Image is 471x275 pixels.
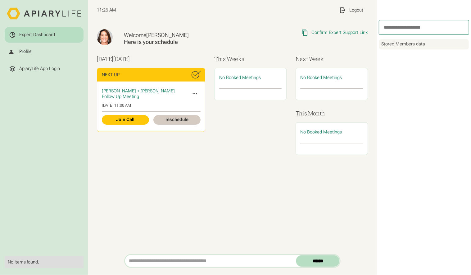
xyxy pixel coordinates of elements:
div: Welcome [124,32,245,39]
h3: Next Week [296,55,368,63]
div: Here is your schedule [124,39,245,46]
a: Join Call [102,115,149,125]
div: Confirm Expert Support Link [312,30,368,35]
span: No Booked Meetings [219,75,261,80]
div: ApiaryLife App Login [19,66,60,72]
a: ApiaryLife App Login [5,61,84,77]
a: reschedule [153,115,201,125]
span: 11:26 AM [97,7,116,13]
h3: [DATE] [97,55,205,63]
div: Expert Dashboard [19,32,55,38]
div: Logout [349,7,363,13]
a: Logout [335,2,368,18]
span: No Booked Meetings [300,129,342,135]
div: Profile [19,49,32,54]
h3: This Weeks [214,55,287,63]
span: [DATE] [113,55,130,63]
span: No Booked Meetings [300,75,342,80]
span: Follow Up Meeting [102,94,139,99]
div: [DATE] 11:00 AM [102,103,201,108]
div: No items found. [8,259,80,265]
span: [PERSON_NAME] + [PERSON_NAME] [102,88,175,94]
div: Next Up [102,72,120,78]
a: Expert Dashboard [5,27,84,43]
h3: This Month [296,109,368,118]
span: [PERSON_NAME] [147,32,189,38]
div: Stored Members data [379,39,469,49]
a: Profile [5,44,84,60]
